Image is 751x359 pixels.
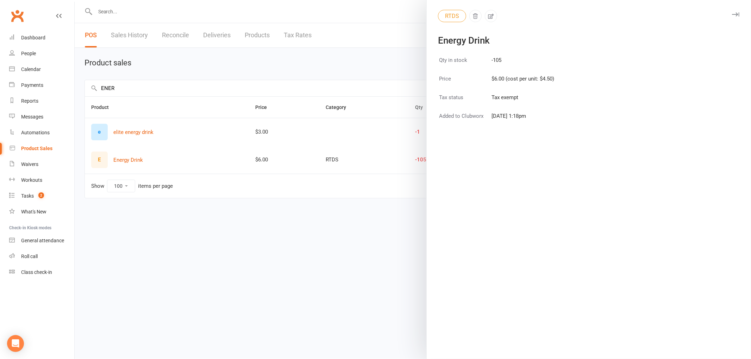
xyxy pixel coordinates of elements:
[9,77,74,93] a: Payments
[9,109,74,125] a: Messages
[21,238,64,243] div: General attendance
[21,130,50,135] div: Automations
[21,98,38,104] div: Reports
[21,193,34,199] div: Tasks
[21,146,52,151] div: Product Sales
[21,66,41,72] div: Calendar
[9,249,74,264] a: Roll call
[38,192,44,198] span: 2
[491,56,555,73] td: -105
[21,161,38,167] div: Waivers
[21,114,43,120] div: Messages
[9,30,74,46] a: Dashboard
[21,269,52,275] div: Class check-in
[9,264,74,280] a: Class kiosk mode
[9,233,74,249] a: General attendance kiosk mode
[9,125,74,141] a: Automations
[9,156,74,172] a: Waivers
[7,335,24,352] div: Open Intercom Messenger
[491,111,555,129] td: [DATE] 1:18pm
[9,141,74,156] a: Product Sales
[21,82,43,88] div: Payments
[21,209,46,214] div: What's New
[491,74,555,92] td: $6.00 (cost per unit: $4.50)
[438,36,731,45] div: Energy Drink
[9,188,74,204] a: Tasks 2
[439,93,490,111] td: Tax status
[9,172,74,188] a: Workouts
[491,93,555,111] td: Tax exempt
[9,46,74,62] a: People
[439,74,490,92] td: Price
[21,177,42,183] div: Workouts
[439,56,490,73] td: Qty in stock
[439,111,490,129] td: Added to Clubworx
[9,93,74,109] a: Reports
[9,204,74,220] a: What's New
[21,35,45,40] div: Dashboard
[438,10,466,22] button: RTDS
[21,51,36,56] div: People
[8,7,26,25] a: Clubworx
[9,62,74,77] a: Calendar
[21,254,38,259] div: Roll call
